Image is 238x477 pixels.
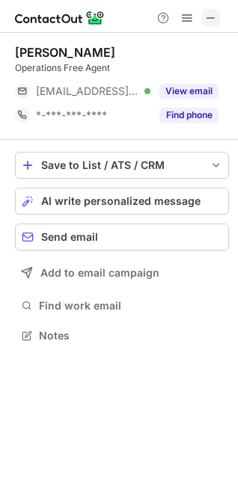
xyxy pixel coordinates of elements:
[15,9,105,27] img: ContactOut v5.3.10
[15,325,229,346] button: Notes
[15,152,229,179] button: save-profile-one-click
[15,45,115,60] div: [PERSON_NAME]
[15,224,229,250] button: Send email
[39,329,223,342] span: Notes
[41,231,98,243] span: Send email
[39,299,223,313] span: Find work email
[159,84,219,99] button: Reveal Button
[15,259,229,286] button: Add to email campaign
[36,84,139,98] span: [EMAIL_ADDRESS][DOMAIN_NAME]
[15,61,229,75] div: Operations Free Agent
[41,195,201,207] span: AI write personalized message
[15,295,229,316] button: Find work email
[159,108,219,123] button: Reveal Button
[15,188,229,215] button: AI write personalized message
[41,159,203,171] div: Save to List / ATS / CRM
[40,267,159,279] span: Add to email campaign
